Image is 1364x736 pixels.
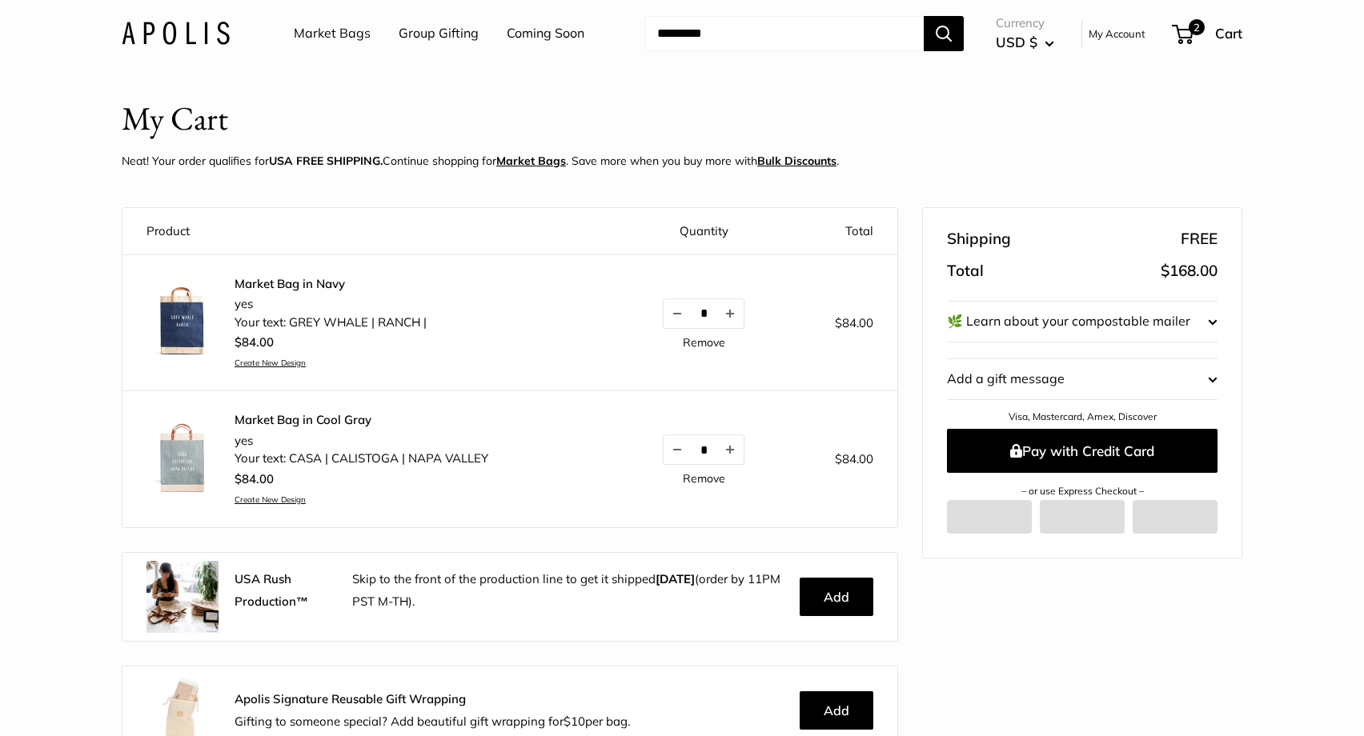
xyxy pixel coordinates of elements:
span: FREE [1181,225,1218,254]
a: Market Bags [294,22,371,46]
button: Add a gift message [947,359,1218,399]
span: $84.00 [235,334,274,350]
a: Remove [683,337,725,348]
a: Create New Design [235,494,488,505]
span: Cart [1215,25,1242,42]
a: Visa, Mastercard, Amex, Discover [1009,410,1157,422]
button: Pay with Credit Card [947,429,1218,473]
button: Add [800,578,873,616]
a: My Account [1089,24,1145,43]
a: – or use Express Checkout – [1021,485,1144,497]
p: Skip to the front of the production line to get it shipped (order by 11PM PST M-TH). [352,568,788,613]
b: [DATE] [656,571,695,586]
button: Decrease quantity by 1 [664,435,691,464]
p: Neat! Your order qualifies for Continue shopping for . Save more when you buy more with . [122,150,839,171]
img: Market Bag in Navy [146,285,219,357]
span: Shipping [947,225,1011,254]
h1: My Cart [122,95,228,142]
a: 2 Cart [1173,21,1242,46]
th: Total [787,208,897,255]
th: Product [122,208,621,255]
span: $84.00 [835,315,873,330]
span: $84.00 [835,451,873,466]
a: Remove [683,473,725,484]
input: Quantity [691,443,716,457]
span: $10 [564,714,585,729]
span: Currency [996,12,1054,34]
input: Quantity [691,306,716,320]
th: Quantity [621,208,787,255]
span: $168.00 [1161,261,1218,280]
span: $84.00 [235,471,274,486]
u: Bulk Discounts [757,154,836,168]
img: Apolis [122,22,230,45]
button: Increase quantity by 1 [716,435,744,464]
button: Add [800,691,873,730]
span: Gifting to someone special? Add beautiful gift wrapping for per bag. [235,714,630,729]
a: Group Gifting [399,22,479,46]
button: Decrease quantity by 1 [664,299,691,328]
a: Market Bag in Navy [235,276,427,292]
button: USD $ [996,30,1054,55]
span: 2 [1189,19,1205,35]
button: 🌿 Learn about your compostable mailer [947,302,1218,342]
li: yes [235,432,488,450]
a: Coming Soon [507,22,584,46]
li: Your text: GREY WHALE | RANCH | [235,314,427,332]
img: rush.jpg [146,561,219,633]
li: yes [235,295,427,314]
strong: USA Rush Production™ [235,571,308,609]
a: Market Bags [496,154,566,168]
strong: USA FREE SHIPPING. [269,154,383,168]
strong: Apolis Signature Reusable Gift Wrapping [235,691,466,706]
a: Create New Design [235,358,427,368]
li: Your text: CASA | CALISTOGA | NAPA VALLEY [235,450,488,468]
span: USD $ [996,34,1037,50]
button: Search [924,16,964,51]
input: Search... [644,16,924,51]
button: Increase quantity by 1 [716,299,744,328]
span: Total [947,257,984,286]
a: Market Bag in Cool Gray [235,412,488,428]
